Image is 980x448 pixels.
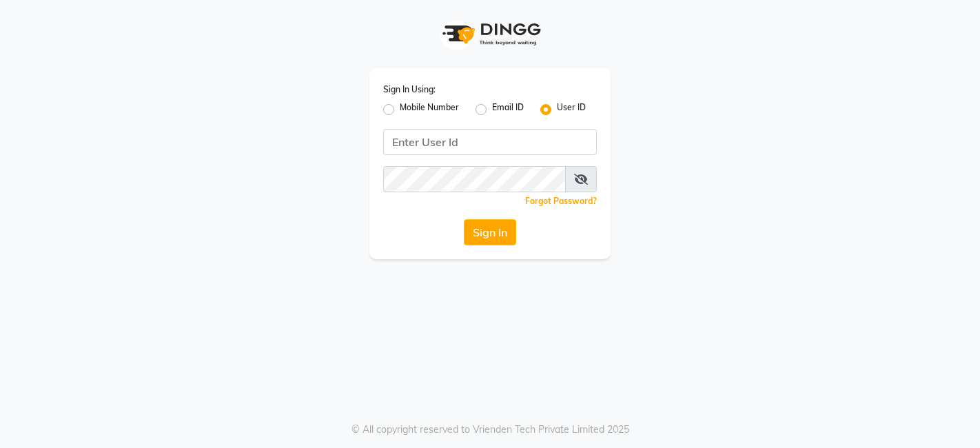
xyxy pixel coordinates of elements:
[525,196,597,206] a: Forgot Password?
[435,14,545,54] img: logo1.svg
[557,101,586,118] label: User ID
[383,166,566,192] input: Username
[464,219,516,245] button: Sign In
[400,101,459,118] label: Mobile Number
[383,129,597,155] input: Username
[492,101,524,118] label: Email ID
[383,83,436,96] label: Sign In Using:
